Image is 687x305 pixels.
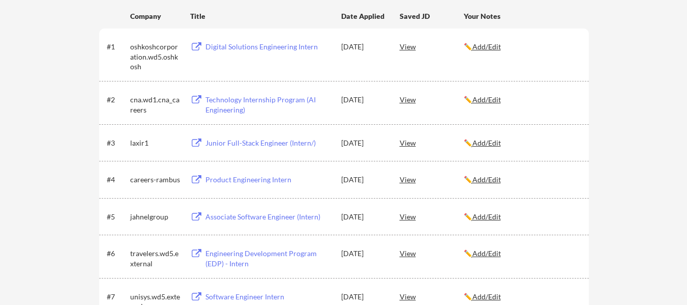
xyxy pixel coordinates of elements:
div: ✏️ [464,175,580,185]
div: ✏️ [464,292,580,302]
div: Junior Full-Stack Engineer (Intern/) [205,138,332,148]
u: Add/Edit [472,95,501,104]
div: ✏️ [464,248,580,259]
div: #6 [107,248,127,259]
u: Add/Edit [472,292,501,301]
u: Add/Edit [472,212,501,221]
div: #4 [107,175,127,185]
div: #7 [107,292,127,302]
div: ✏️ [464,212,580,222]
div: [DATE] [341,292,386,302]
div: careers-rambus [130,175,181,185]
u: Add/Edit [472,138,501,147]
div: Digital Solutions Engineering Intern [205,42,332,52]
div: #3 [107,138,127,148]
div: ✏️ [464,138,580,148]
div: travelers.wd5.external [130,248,181,268]
div: Software Engineer Intern [205,292,332,302]
u: Add/Edit [472,175,501,184]
div: Product Engineering Intern [205,175,332,185]
div: #2 [107,95,127,105]
div: View [400,207,464,226]
div: [DATE] [341,212,386,222]
div: oshkoshcorporation.wd5.oshkosh [130,42,181,72]
div: View [400,133,464,152]
div: #1 [107,42,127,52]
div: [DATE] [341,175,386,185]
div: ✏️ [464,42,580,52]
div: [DATE] [341,95,386,105]
div: Saved JD [400,7,464,25]
div: laxir1 [130,138,181,148]
div: Your Notes [464,11,580,21]
div: Associate Software Engineer (Intern) [205,212,332,222]
div: jahnelgroup [130,212,181,222]
div: [DATE] [341,248,386,259]
div: #5 [107,212,127,222]
div: View [400,90,464,108]
div: cna.wd1.cna_careers [130,95,181,115]
div: Title [190,11,332,21]
div: Company [130,11,181,21]
div: Date Applied [341,11,386,21]
u: Add/Edit [472,42,501,51]
div: View [400,37,464,56]
div: View [400,170,464,188]
div: View [400,244,464,262]
div: [DATE] [341,42,386,52]
div: [DATE] [341,138,386,148]
div: Engineering Development Program (EDP) - Intern [205,248,332,268]
div: ✏️ [464,95,580,105]
u: Add/Edit [472,249,501,258]
div: Technology Internship Program (AI Engineering) [205,95,332,115]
